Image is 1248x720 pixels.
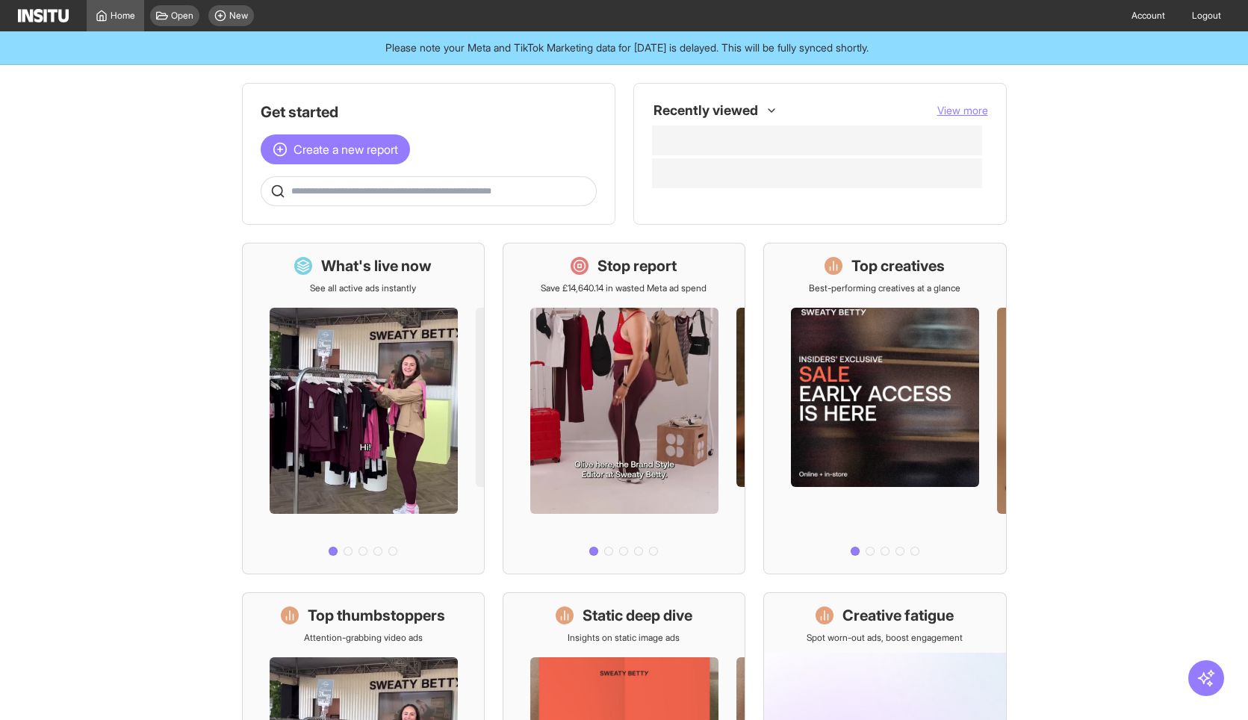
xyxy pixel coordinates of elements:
[310,282,416,294] p: See all active ads instantly
[937,103,988,118] button: View more
[308,605,445,626] h1: Top thumbstoppers
[385,40,869,55] span: Please note your Meta and TikTok Marketing data for [DATE] is delayed. This will be fully synced ...
[503,243,745,574] a: Stop reportSave £14,640.14 in wasted Meta ad spend
[229,10,248,22] span: New
[294,140,398,158] span: Create a new report
[321,255,432,276] h1: What's live now
[937,104,988,117] span: View more
[242,243,485,574] a: What's live nowSee all active ads instantly
[261,102,597,122] h1: Get started
[597,255,677,276] h1: Stop report
[809,282,960,294] p: Best-performing creatives at a glance
[261,134,410,164] button: Create a new report
[171,10,193,22] span: Open
[763,243,1006,574] a: Top creativesBest-performing creatives at a glance
[568,632,680,644] p: Insights on static image ads
[111,10,135,22] span: Home
[541,282,707,294] p: Save £14,640.14 in wasted Meta ad spend
[18,9,69,22] img: Logo
[583,605,692,626] h1: Static deep dive
[304,632,423,644] p: Attention-grabbing video ads
[851,255,945,276] h1: Top creatives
